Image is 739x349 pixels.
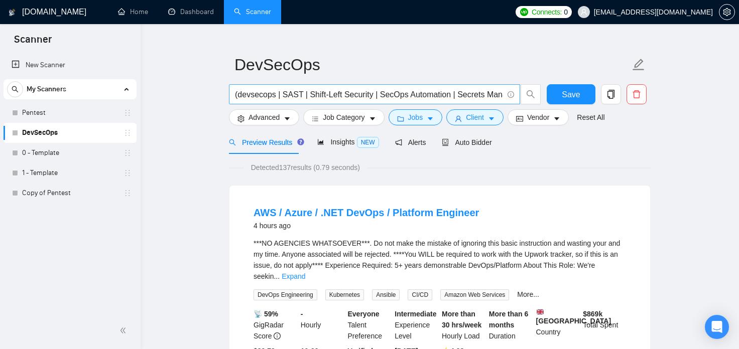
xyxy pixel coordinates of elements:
[508,91,514,98] span: info-circle
[9,5,16,21] img: logo
[296,137,305,146] div: Tooltip anchor
[583,310,602,318] b: $ 869k
[27,79,66,99] span: My Scanners
[22,183,117,203] a: Copy of Pentest
[440,289,509,300] span: Amazon Web Services
[601,90,621,99] span: copy
[234,52,630,77] input: Scanner name...
[8,86,23,93] span: search
[124,149,132,157] span: holder
[532,7,562,18] span: Connects:
[22,103,117,123] a: Pentest
[442,138,491,146] span: Auto Bidder
[254,289,317,300] span: DevOps Engineering
[124,129,132,137] span: holder
[632,58,645,71] span: edit
[118,8,148,16] a: homeHome
[562,88,580,101] span: Save
[124,109,132,117] span: holder
[119,325,130,335] span: double-left
[517,290,539,298] a: More...
[303,109,384,125] button: barsJob Categorycaret-down
[254,310,278,318] b: 📡 59%
[520,8,528,16] img: upwork-logo.png
[124,189,132,197] span: holder
[719,8,735,16] a: setting
[234,8,271,16] a: searchScanner
[521,84,541,104] button: search
[254,220,479,232] div: 4 hours ago
[301,310,303,318] b: -
[323,112,364,123] span: Job Category
[395,310,436,318] b: Intermediate
[487,308,534,341] div: Duration
[4,55,137,75] li: New Scanner
[408,112,423,123] span: Jobs
[705,315,729,339] div: Open Intercom Messenger
[527,112,549,123] span: Vendor
[12,55,129,75] a: New Scanner
[249,112,280,123] span: Advanced
[312,115,319,122] span: bars
[252,308,299,341] div: GigRadar Score
[299,308,346,341] div: Hourly
[442,310,481,329] b: More than 30 hrs/week
[395,138,426,146] span: Alerts
[317,138,324,145] span: area-chart
[229,138,301,146] span: Preview Results
[393,308,440,341] div: Experience Level
[553,115,560,122] span: caret-down
[719,4,735,20] button: setting
[537,308,544,315] img: 🇬🇧
[357,137,379,148] span: NEW
[521,90,540,99] span: search
[168,8,214,16] a: dashboardDashboard
[282,272,305,280] a: Expand
[7,81,23,97] button: search
[455,115,462,122] span: user
[22,123,117,143] a: DevSecOps
[229,109,299,125] button: settingAdvancedcaret-down
[325,289,364,300] span: Kubernetes
[488,115,495,122] span: caret-down
[466,112,484,123] span: Client
[4,79,137,203] li: My Scanners
[369,115,376,122] span: caret-down
[244,162,367,173] span: Detected 137 results (0.79 seconds)
[440,308,487,341] div: Hourly Load
[229,139,236,146] span: search
[577,112,604,123] a: Reset All
[372,289,400,300] span: Ansible
[580,9,587,16] span: user
[389,109,443,125] button: folderJobscaret-down
[508,109,569,125] button: idcardVendorcaret-down
[627,90,646,99] span: delete
[397,115,404,122] span: folder
[124,169,132,177] span: holder
[284,115,291,122] span: caret-down
[446,109,504,125] button: userClientcaret-down
[235,88,503,101] input: Search Freelance Jobs...
[254,207,479,218] a: AWS / Azure / .NET DevOps / Platform Engineer
[581,308,628,341] div: Total Spent
[348,310,380,318] b: Everyone
[237,115,244,122] span: setting
[317,138,379,146] span: Insights
[536,308,611,325] b: [GEOGRAPHIC_DATA]
[22,143,117,163] a: 0 - Template
[395,139,402,146] span: notification
[601,84,621,104] button: copy
[547,84,595,104] button: Save
[22,163,117,183] a: 1 - Template
[489,310,529,329] b: More than 6 months
[719,8,734,16] span: setting
[6,32,60,53] span: Scanner
[274,332,281,339] span: info-circle
[534,308,581,341] div: Country
[408,289,432,300] span: CI/CD
[274,272,280,280] span: ...
[516,115,523,122] span: idcard
[442,139,449,146] span: robot
[427,115,434,122] span: caret-down
[564,7,568,18] span: 0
